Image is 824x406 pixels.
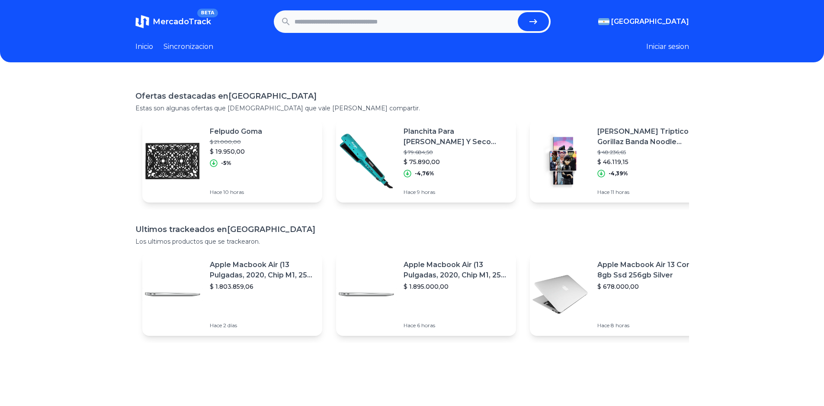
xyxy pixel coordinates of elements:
[404,158,509,166] p: $ 75.890,00
[597,322,703,329] p: Hace 8 horas
[210,282,315,291] p: $ 1.803.859,06
[404,282,509,291] p: $ 1.895.000,00
[135,104,689,113] p: Estas son algunas ofertas que [DEMOGRAPHIC_DATA] que vale [PERSON_NAME] compartir.
[135,223,689,235] h1: Ultimos trackeados en [GEOGRAPHIC_DATA]
[153,17,211,26] span: MercadoTrack
[135,15,211,29] a: MercadoTrackBETA
[142,119,322,203] a: Featured imageFelpudo Goma$ 21.000,00$ 19.950,00-5%Hace 10 horas
[210,322,315,329] p: Hace 2 días
[164,42,213,52] a: Sincronizacion
[415,170,434,177] p: -4,76%
[210,139,262,145] p: $ 21.000,00
[336,253,516,336] a: Featured imageApple Macbook Air (13 Pulgadas, 2020, Chip M1, 256 Gb De Ssd, 8 Gb De Ram) - Plata$...
[597,158,703,166] p: $ 46.119,15
[404,260,509,280] p: Apple Macbook Air (13 Pulgadas, 2020, Chip M1, 256 Gb De Ssd, 8 Gb De Ram) - Plata
[210,189,262,196] p: Hace 10 horas
[597,126,703,147] p: [PERSON_NAME] Tripticos Gorillaz Banda Noodle Mordoc Miho Haruka
[530,253,710,336] a: Featured imageApple Macbook Air 13 Core I5 8gb Ssd 256gb Silver$ 678.000,00Hace 8 horas
[597,260,703,280] p: Apple Macbook Air 13 Core I5 8gb Ssd 256gb Silver
[135,237,689,246] p: Los ultimos productos que se trackearon.
[210,126,262,137] p: Felpudo Goma
[598,18,609,25] img: Argentina
[404,149,509,156] p: $ 79.684,50
[530,264,590,325] img: Featured image
[404,322,509,329] p: Hace 6 horas
[210,147,262,156] p: $ 19.950,00
[142,253,322,336] a: Featured imageApple Macbook Air (13 Pulgadas, 2020, Chip M1, 256 Gb De Ssd, 8 Gb De Ram) - Plata$...
[336,264,397,325] img: Featured image
[135,42,153,52] a: Inicio
[646,42,689,52] button: Iniciar sesion
[210,260,315,280] p: Apple Macbook Air (13 Pulgadas, 2020, Chip M1, 256 Gb De Ssd, 8 Gb De Ram) - Plata
[135,15,149,29] img: MercadoTrack
[142,264,203,325] img: Featured image
[530,131,590,191] img: Featured image
[611,16,689,27] span: [GEOGRAPHIC_DATA]
[135,90,689,102] h1: Ofertas destacadas en [GEOGRAPHIC_DATA]
[336,119,516,203] a: Featured imagePlanchita Para [PERSON_NAME] Y Seco Duga Profesional D207 Color [PERSON_NAME]$ 79.6...
[597,282,703,291] p: $ 678.000,00
[221,160,231,167] p: -5%
[336,131,397,191] img: Featured image
[530,119,710,203] a: Featured image[PERSON_NAME] Tripticos Gorillaz Banda Noodle Mordoc Miho Haruka$ 48.236,65$ 46.119...
[142,131,203,191] img: Featured image
[404,126,509,147] p: Planchita Para [PERSON_NAME] Y Seco Duga Profesional D207 Color [PERSON_NAME]
[404,189,509,196] p: Hace 9 horas
[597,189,703,196] p: Hace 11 horas
[597,149,703,156] p: $ 48.236,65
[609,170,628,177] p: -4,39%
[197,9,218,17] span: BETA
[598,16,689,27] button: [GEOGRAPHIC_DATA]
